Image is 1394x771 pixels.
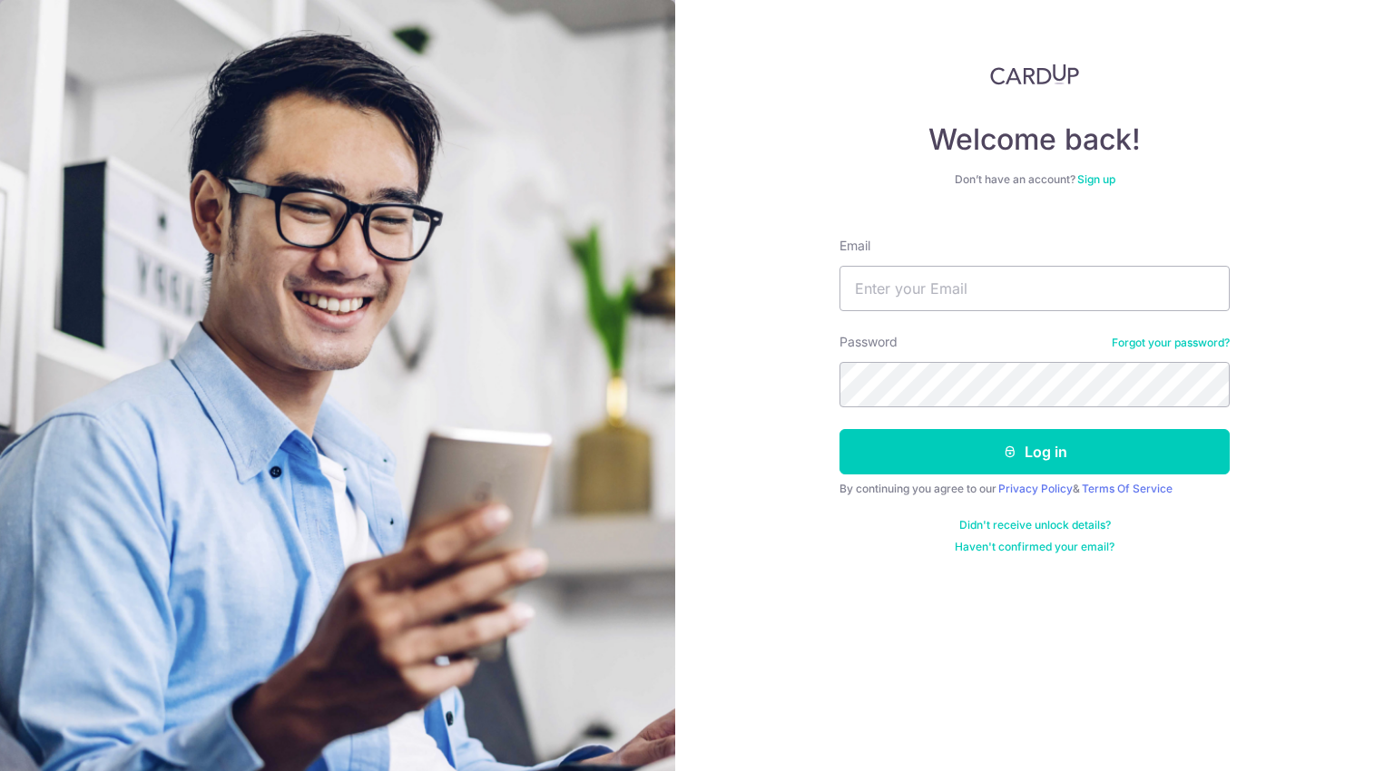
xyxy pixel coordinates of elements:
[990,63,1079,85] img: CardUp Logo
[1082,482,1173,495] a: Terms Of Service
[998,482,1073,495] a: Privacy Policy
[1112,336,1230,350] a: Forgot your password?
[839,122,1230,158] h4: Welcome back!
[839,482,1230,496] div: By continuing you agree to our &
[959,518,1111,532] a: Didn't receive unlock details?
[839,237,870,255] label: Email
[839,172,1230,187] div: Don’t have an account?
[839,333,898,351] label: Password
[839,429,1230,474] button: Log in
[1077,172,1115,186] a: Sign up
[955,540,1114,554] a: Haven't confirmed your email?
[839,266,1230,311] input: Enter your Email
